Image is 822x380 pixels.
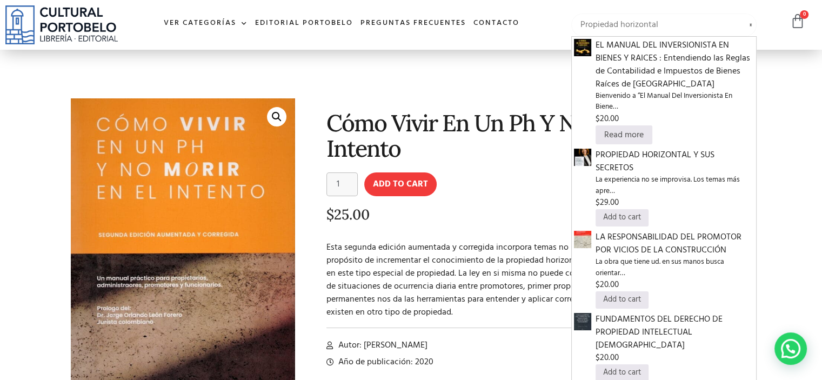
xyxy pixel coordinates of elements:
span: $ [326,205,334,223]
span: Autor: [PERSON_NAME] [336,339,427,352]
a: 🔍 [267,107,286,126]
a: EL MANUAL DEL INVERSIONISTA EN BIENES Y RAICES : Entendiendo las Reglas de Contabilidad e Impuest... [596,39,754,125]
a: LA RESPONSABILIDAD DEL PROMOTOR POR VICIOS DE LA CONSTRUCCIÓN [574,232,591,246]
span: $ [596,112,600,125]
span: PROPIEDAD HORIZONTAL Y SUS SECRETOS [596,149,754,175]
span: LA RESPONSABILIDAD DEL PROMOTOR POR VICIOS DE LA CONSTRUCCIÓN [596,231,754,257]
span: FUNDAMENTOS DEL DERECHO DE PROPIEDAD INTELECTUAL [DEMOGRAPHIC_DATA] [596,313,754,352]
span: Año de publicación: 2020 [336,356,433,369]
img: AAFF-TRZ-Portada Lizbeth-11 abr 24-01 [574,149,591,166]
input: Búsqueda [571,14,757,36]
a: 0 [790,14,805,29]
img: img20231003_15583077 [574,231,591,248]
img: RP77216 [574,39,591,56]
span: 0 [800,10,808,19]
a: Add to cart: “LA RESPONSABILIDAD DEL PROMOTOR POR VICIOS DE LA CONSTRUCCIÓN” [596,291,649,309]
span: EL MANUAL DEL INVERSIONISTA EN BIENES Y RAICES : Entendiendo las Reglas de Contabilidad e Impuest... [596,39,754,91]
a: Add to cart: “PROPIEDAD HORIZONTAL Y SUS SECRETOS” [596,209,649,226]
a: PROPIEDAD HORIZONTAL Y SUS SECRETOS [574,150,591,164]
bdi: 25.00 [326,205,370,223]
a: Read more about “EL MANUAL DEL INVERSIONISTA EN BIENES Y RAICES : Entendiendo las Reglas de Conta... [596,125,652,145]
span: $ [596,278,600,291]
a: Editorial Portobelo [251,12,357,35]
span: La experiencia no se improvisa. Los temas más apre… [596,175,754,197]
button: Add to cart [364,172,437,196]
span: $ [596,351,600,364]
a: FUNDAMENTOS DEL DERECHO DE PROPIEDAD INTELECTUAL PANAMEÑO [574,315,591,329]
bdi: 20.00 [596,112,619,125]
span: La obra que tiene ud. en sus manos busca orientar… [596,257,754,279]
a: PROPIEDAD HORIZONTAL Y SUS SECRETOSLa experiencia no se improvisa. Los temas más apre…$29.00 [596,149,754,209]
a: FUNDAMENTOS DEL DERECHO DE PROPIEDAD INTELECTUAL [DEMOGRAPHIC_DATA]$20.00 [596,313,754,364]
a: Ver Categorías [160,12,251,35]
bdi: 29.00 [596,196,619,209]
a: EL MANUAL DEL INVERSIONISTA EN BIENES Y RAICES : Entendiendo las Reglas de Contabilidad e Impuest... [574,41,591,55]
span: Bienvenido a “El Manual Del Inversionista En Biene… [596,91,754,113]
p: Esta segunda edición aumentada y corregida incorpora temas no recogidos en la primera edición con... [326,241,749,319]
span: $ [596,196,600,209]
h1: Cómo Vivir En Un Ph Y No Morir En El Intento [326,110,749,162]
a: Preguntas frecuentes [357,12,470,35]
div: Contactar por WhatsApp [774,332,807,365]
a: Contacto [470,12,523,35]
input: Product quantity [326,172,358,196]
img: img20230912_11213191 [574,313,591,330]
a: LA RESPONSABILIDAD DEL PROMOTOR POR VICIOS DE LA CONSTRUCCIÓNLa obra que tiene ud. en sus manos b... [596,231,754,291]
bdi: 20.00 [596,278,619,291]
bdi: 20.00 [596,351,619,364]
